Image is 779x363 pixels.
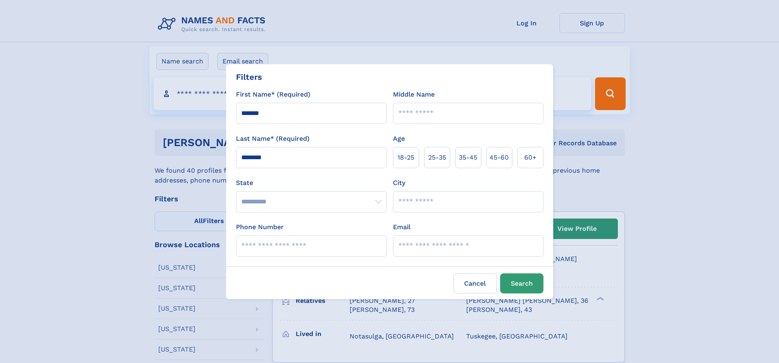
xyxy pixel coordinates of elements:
div: Filters [236,71,262,83]
label: Cancel [453,273,497,293]
span: 60+ [524,153,537,162]
label: Middle Name [393,90,435,99]
label: Phone Number [236,222,284,232]
label: First Name* (Required) [236,90,310,99]
label: Last Name* (Required) [236,134,310,144]
label: Age [393,134,405,144]
label: City [393,178,405,188]
span: 45‑60 [489,153,509,162]
label: State [236,178,386,188]
span: 35‑45 [459,153,477,162]
button: Search [500,273,543,293]
span: 18‑25 [397,153,414,162]
span: 25‑35 [428,153,446,162]
label: Email [393,222,411,232]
